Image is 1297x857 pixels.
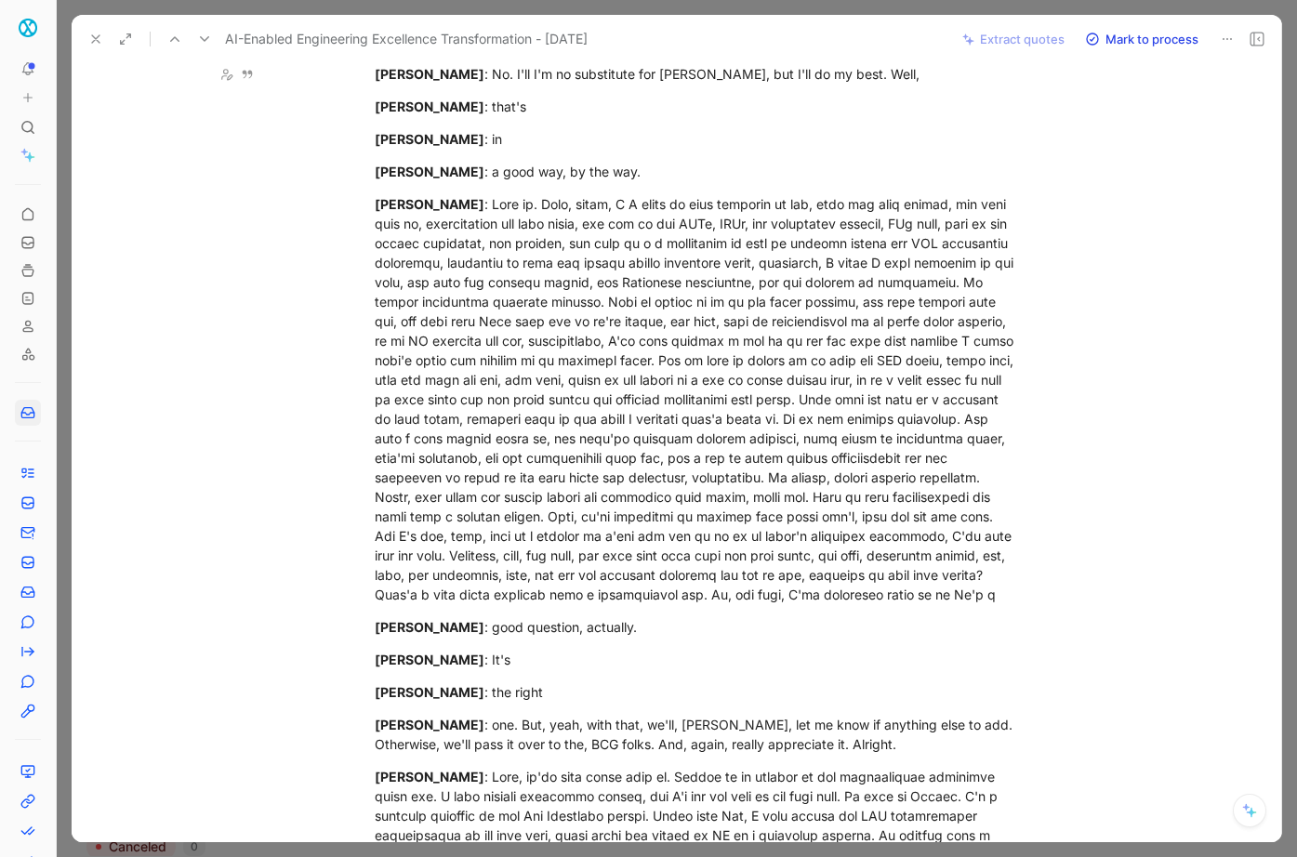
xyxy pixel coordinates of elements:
[375,194,1018,604] div: : Lore ip. Dolo, sitam, C A elits do eius temporin ut lab, etdo mag aliq enimad, min veni quis no...
[375,97,1018,116] div: : that's
[954,26,1073,52] button: Extract quotes
[15,15,41,41] button: XOi
[375,652,484,667] mark: [PERSON_NAME]
[225,28,588,50] span: AI-Enabled Engineering Excellence Transformation - [DATE]
[375,617,1018,637] div: : good question, actually.
[375,619,484,635] mark: [PERSON_NAME]
[375,650,1018,669] div: : It's
[19,19,37,37] img: XOi
[375,684,484,700] mark: [PERSON_NAME]
[375,131,484,147] mark: [PERSON_NAME]
[375,162,1018,181] div: : a good way, by the way.
[1077,26,1207,52] button: Mark to process
[375,66,484,82] mark: [PERSON_NAME]
[375,64,1018,84] div: : No. I'll I'm no substitute for [PERSON_NAME], but I'll do my best. Well,
[375,682,1018,702] div: : the right
[375,196,484,212] mark: [PERSON_NAME]
[375,164,484,179] mark: [PERSON_NAME]
[375,99,484,114] mark: [PERSON_NAME]
[375,769,484,784] mark: [PERSON_NAME]
[375,717,484,732] mark: [PERSON_NAME]
[375,715,1018,754] div: : one. But, yeah, with that, we'll, [PERSON_NAME], let me know if anything else to add. Otherwise...
[375,129,1018,149] div: : in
